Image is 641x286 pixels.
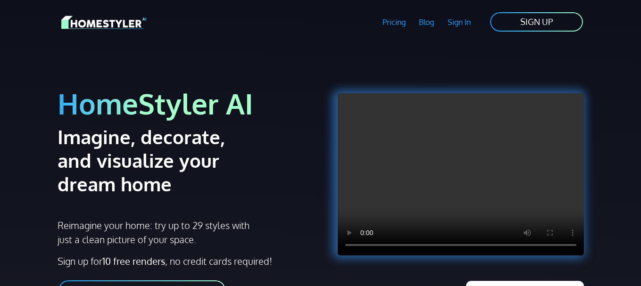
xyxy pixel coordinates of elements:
[441,11,478,33] a: Sign In
[58,254,315,268] p: Sign up for , no credit cards required!
[58,125,264,196] h2: Imagine, decorate, and visualize your dream home
[375,11,412,33] a: Pricing
[489,11,584,33] a: SIGN UP
[412,11,441,33] a: Blog
[58,218,251,246] p: Reimagine your home: try up to 29 styles with just a clean picture of your space.
[58,86,315,121] h1: HomeStyler AI
[102,255,165,267] strong: 10 free renders
[61,14,146,31] img: HomeStyler AI logo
